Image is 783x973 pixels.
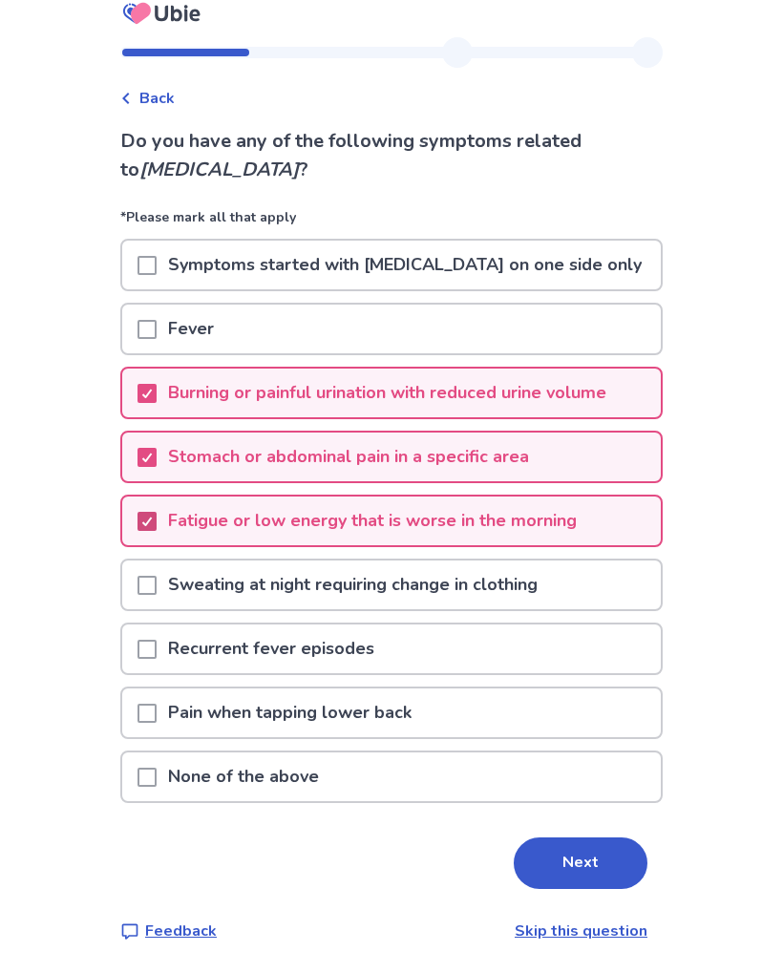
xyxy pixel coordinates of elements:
p: *Please mark all that apply [120,207,663,239]
p: Symptoms started with [MEDICAL_DATA] on one side only [157,241,653,289]
p: Sweating at night requiring change in clothing [157,561,549,609]
p: Burning or painful urination with reduced urine volume [157,369,618,417]
p: Fever [157,305,225,353]
button: Next [514,837,647,889]
p: Pain when tapping lower back [157,688,423,737]
a: Skip this question [515,920,647,941]
span: Back [139,87,175,110]
a: Feedback [120,920,217,942]
p: Recurrent fever episodes [157,624,386,673]
i: [MEDICAL_DATA] [139,157,299,182]
p: Do you have any of the following symptoms related to ? [120,127,663,184]
p: Fatigue or low energy that is worse in the morning [157,497,588,545]
p: Feedback [145,920,217,942]
p: Stomach or abdominal pain in a specific area [157,433,540,481]
p: None of the above [157,752,330,801]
